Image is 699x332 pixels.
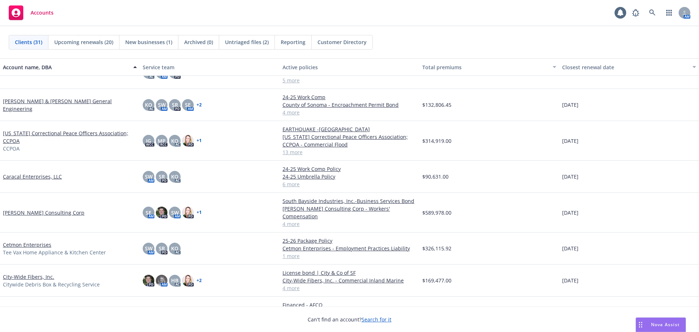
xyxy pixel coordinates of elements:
span: MP [158,137,166,145]
span: Tee Vax Home Appliance & Kitchen Center [3,249,106,256]
span: [DATE] [562,245,578,252]
span: KO [171,245,178,252]
a: 6 more [283,180,416,188]
span: Accounts [31,10,54,16]
button: Service team [140,58,280,76]
a: City-Wide Fibers, Inc. [3,273,54,281]
a: [PERSON_NAME] Consulting Corp - Workers' Compensation [283,205,416,220]
div: Active policies [283,63,416,71]
div: Drag to move [636,318,645,332]
a: [PERSON_NAME] Consulting Corp [3,209,84,216]
a: [US_STATE] Correctional Peace Officers Association; CCPOA - Commercial Flood [283,133,416,148]
span: Reporting [281,38,305,46]
a: 24-25 Umbrella Policy [283,173,416,180]
button: Total premiums [419,58,559,76]
span: [DATE] [562,101,578,109]
span: $314,919.00 [422,137,451,145]
span: SR [172,101,178,109]
span: KO [171,137,178,145]
a: + 2 [197,103,202,107]
span: [DATE] [562,137,578,145]
a: Report a Bug [628,5,643,20]
span: SR [159,173,165,180]
a: 24-25 Work Comp Policy [283,165,416,173]
a: Accounts [6,3,56,23]
button: Closest renewal date [559,58,699,76]
span: Can't find an account? [308,316,391,323]
span: SE [185,101,191,109]
a: Cetmon Enterprises [3,241,51,249]
a: + 1 [197,210,202,215]
span: Citywide Debris Box & Recycling Service [3,281,100,288]
a: 1 more [283,252,416,260]
button: Nova Assist [636,317,686,332]
span: [DATE] [562,173,578,180]
span: KO [171,173,178,180]
a: 13 more [283,148,416,156]
span: CCPOA [3,145,20,152]
a: County of Sonoma - Encroachment Permit Bond [283,101,416,109]
a: Caracal Enterprises, LLC [3,173,62,180]
a: + 2 [197,278,202,283]
a: EARTHQUAKE -[GEOGRAPHIC_DATA] [283,125,416,133]
a: City-Wide Fibers, Inc. - Commercial Inland Marine [283,277,416,284]
span: SW [145,173,153,180]
span: HB [171,277,178,284]
span: Nova Assist [651,321,680,328]
a: + 1 [197,138,202,143]
a: [PERSON_NAME] & [PERSON_NAME] General Engineering [3,97,137,113]
span: $326,115.92 [422,245,451,252]
span: SW [158,101,166,109]
div: Service team [143,63,277,71]
span: Clients (31) [15,38,42,46]
span: New businesses (1) [125,38,172,46]
button: Active policies [280,58,419,76]
span: Customer Directory [317,38,367,46]
img: photo [182,135,194,147]
span: SR [159,245,165,252]
span: SW [171,209,179,216]
a: [US_STATE] Correctional Peace Officers Association; CCPOA [3,129,137,145]
span: SE [146,209,151,216]
a: Financed - AFCO [283,301,416,309]
a: Cetmon Enterprises - Employment Practices Liability [283,245,416,252]
img: photo [182,275,194,286]
span: $169,477.00 [422,277,451,284]
a: 4 more [283,284,416,292]
img: photo [182,207,194,218]
span: [DATE] [562,209,578,216]
div: Total premiums [422,63,548,71]
span: $132,806.45 [422,101,451,109]
span: JG [146,137,151,145]
a: South Bayside Industries, Inc.-Business Services Bond [283,197,416,205]
span: [DATE] [562,277,578,284]
a: License bond | City & Co of SF [283,269,416,277]
a: Search for it [362,316,391,323]
span: Archived (0) [184,38,213,46]
a: 24-25 Work Comp [283,93,416,101]
span: $589,978.00 [422,209,451,216]
img: photo [143,275,154,286]
div: Account name, DBA [3,63,129,71]
a: 4 more [283,220,416,228]
a: 25-26 Package Policy [283,237,416,245]
a: 4 more [283,109,416,116]
img: photo [156,275,167,286]
a: Switch app [662,5,676,20]
a: 5 more [283,77,416,84]
span: SW [145,245,153,252]
span: $90,631.00 [422,173,449,180]
span: KO [145,101,152,109]
a: Search [645,5,660,20]
div: Closest renewal date [562,63,688,71]
span: Untriaged files (2) [225,38,269,46]
span: Upcoming renewals (20) [54,38,113,46]
img: photo [156,207,167,218]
